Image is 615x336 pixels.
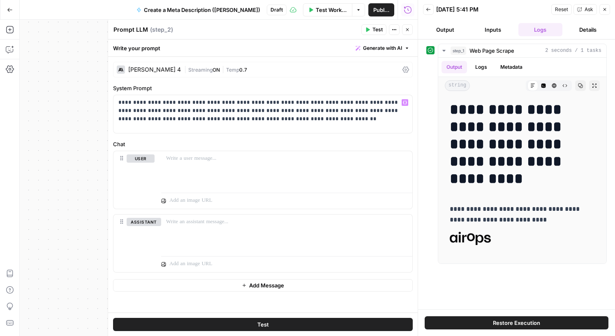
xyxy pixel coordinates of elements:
div: [PERSON_NAME] 4 [128,67,181,72]
textarea: Prompt LLM [113,26,148,34]
button: Create a Meta Description ([PERSON_NAME]) [132,3,265,16]
button: Output [442,61,467,73]
label: System Prompt [113,84,413,92]
div: Write your prompt [108,40,418,56]
button: Generate with AI [352,43,413,54]
button: assistant [127,218,161,226]
button: user [127,154,155,163]
span: Streaming [188,67,213,73]
span: Create a Meta Description ([PERSON_NAME]) [144,6,260,14]
span: ( step_2 ) [150,26,173,34]
button: Ask [573,4,597,15]
label: Chat [113,140,413,148]
button: Logs [470,61,492,73]
span: Test [372,26,383,33]
span: | [220,65,226,73]
button: Logs [518,23,563,36]
span: Generate with AI [363,44,402,52]
button: Add Message [113,279,413,292]
span: step_1 [451,47,466,55]
div: user [113,151,155,209]
span: string [445,80,470,91]
button: Details [566,23,610,36]
span: Web Page Scrape [469,47,514,55]
span: Draft [271,6,283,14]
button: Restore Execution [425,316,608,329]
span: Publish [373,6,389,14]
span: Restore Execution [493,319,540,327]
button: Test Workflow [303,3,352,16]
button: Inputs [471,23,515,36]
button: Metadata [495,61,527,73]
span: 0.7 [239,67,247,73]
span: | [184,65,188,73]
button: Reset [551,4,572,15]
span: Add Message [249,281,284,289]
button: Output [423,23,467,36]
button: Publish [368,3,394,16]
span: 2 seconds / 1 tasks [545,47,601,54]
span: ON [213,67,220,73]
button: Test [113,318,413,331]
span: Temp [226,67,239,73]
button: Test [361,24,386,35]
div: assistant [113,215,155,272]
span: Ask [585,6,593,13]
button: 2 seconds / 1 tasks [438,44,606,57]
span: Test Workflow [316,6,347,14]
div: 2 seconds / 1 tasks [438,58,606,264]
span: Reset [555,6,568,13]
span: Test [257,320,269,329]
